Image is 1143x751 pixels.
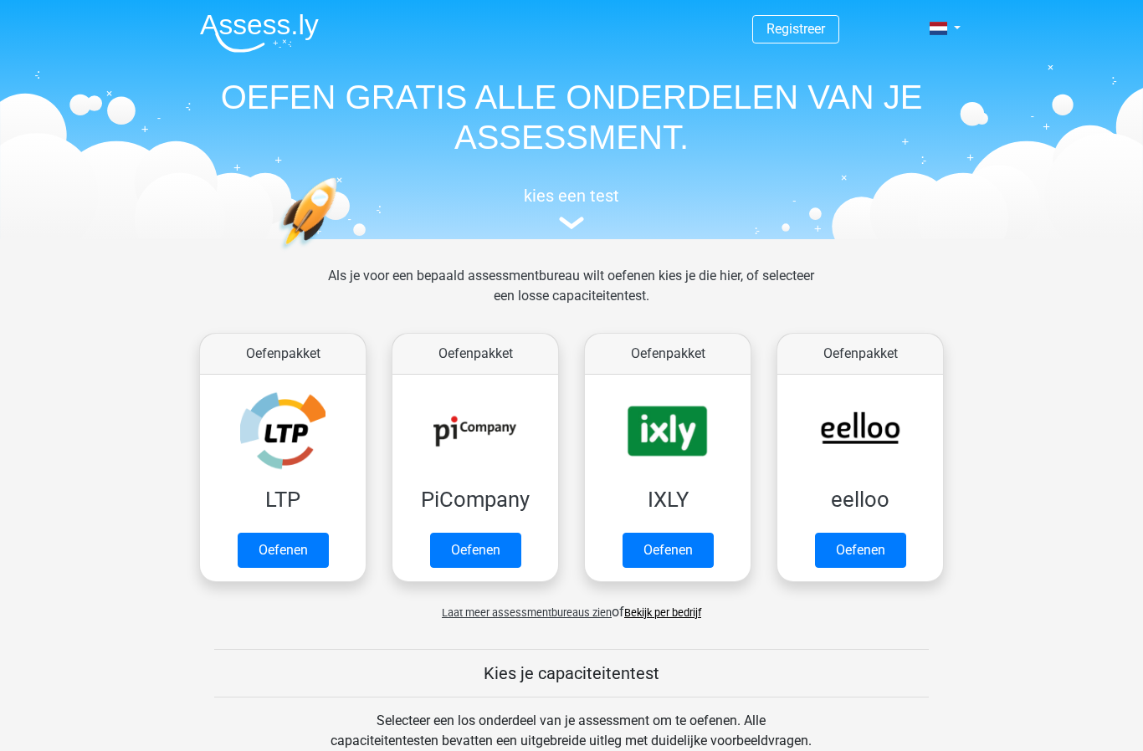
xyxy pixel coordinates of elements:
[200,13,319,53] img: Assessly
[214,663,929,683] h5: Kies je capaciteitentest
[187,77,956,157] h1: OEFEN GRATIS ALLE ONDERDELEN VAN JE ASSESSMENT.
[624,606,701,619] a: Bekijk per bedrijf
[815,533,906,568] a: Oefenen
[430,533,521,568] a: Oefenen
[187,186,956,206] h5: kies een test
[187,186,956,230] a: kies een test
[766,21,825,37] a: Registreer
[279,177,402,329] img: oefenen
[559,217,584,229] img: assessment
[315,266,828,326] div: Als je voor een bepaald assessmentbureau wilt oefenen kies je die hier, of selecteer een losse ca...
[442,606,612,619] span: Laat meer assessmentbureaus zien
[187,589,956,622] div: of
[623,533,714,568] a: Oefenen
[238,533,329,568] a: Oefenen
